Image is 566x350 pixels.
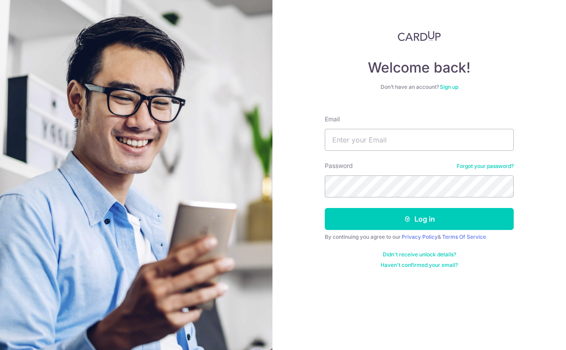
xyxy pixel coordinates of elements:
[402,233,438,240] a: Privacy Policy
[325,233,514,241] div: By continuing you agree to our &
[325,59,514,77] h4: Welcome back!
[398,31,441,41] img: CardUp Logo
[381,262,458,269] a: Haven't confirmed your email?
[442,233,486,240] a: Terms Of Service
[325,115,340,124] label: Email
[457,163,514,170] a: Forgot your password?
[325,208,514,230] button: Log in
[383,251,456,258] a: Didn't receive unlock details?
[325,129,514,151] input: Enter your Email
[325,161,353,170] label: Password
[440,84,458,90] a: Sign up
[325,84,514,91] div: Don’t have an account?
